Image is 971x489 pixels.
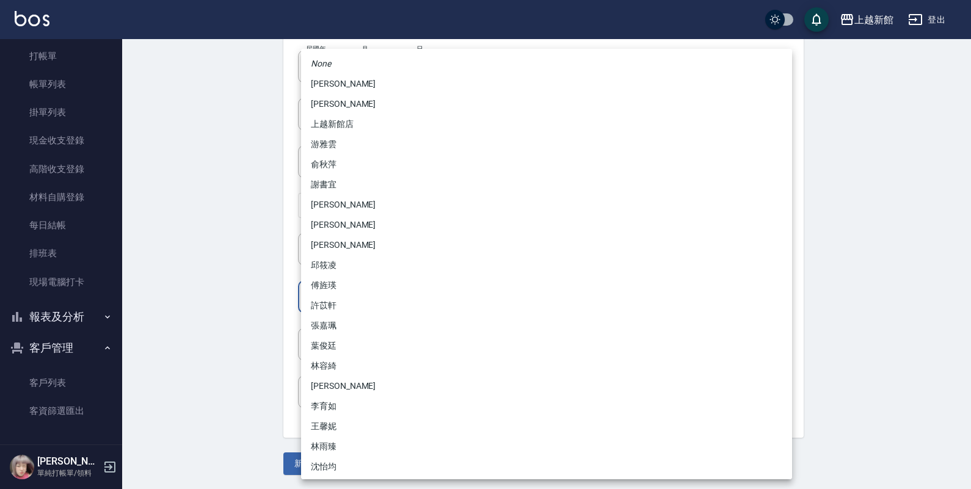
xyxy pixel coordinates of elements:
[301,134,792,154] li: 游雅雲
[301,396,792,416] li: 李育如
[301,175,792,195] li: 謝書宜
[301,356,792,376] li: 林容綺
[311,57,331,70] em: None
[301,114,792,134] li: 上越新館店
[301,336,792,356] li: 葉俊廷
[301,457,792,477] li: 沈怡均
[301,295,792,316] li: 許苡軒
[301,255,792,275] li: 邱筱凌
[301,154,792,175] li: 俞秋萍
[301,316,792,336] li: 張嘉珮
[301,195,792,215] li: [PERSON_NAME]
[301,436,792,457] li: 林雨臻
[301,235,792,255] li: [PERSON_NAME]
[301,94,792,114] li: [PERSON_NAME]
[301,416,792,436] li: 王馨妮
[301,275,792,295] li: 傅旌瑛
[301,74,792,94] li: [PERSON_NAME]
[301,215,792,235] li: [PERSON_NAME]
[301,376,792,396] li: [PERSON_NAME]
